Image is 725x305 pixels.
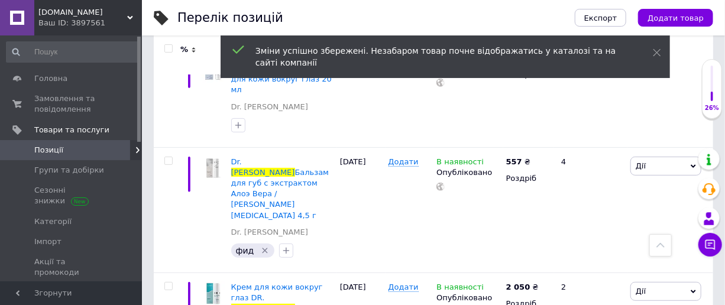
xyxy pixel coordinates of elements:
[201,157,225,180] img: Dr. Spiller Бальзам для губ с экстрактом Алоэ Вера / Aloe Vera Lip Balm 4,5 г
[231,157,329,220] a: Dr.[PERSON_NAME]Бальзам для губ с экстрактом Алоэ Вера / [PERSON_NAME] [MEDICAL_DATA] 4,5 г
[636,161,646,170] span: Дії
[506,157,522,166] b: 557
[180,44,188,55] span: %
[260,246,270,255] svg: Видалити мітку
[575,9,627,27] button: Експорт
[34,165,104,176] span: Групи та добірки
[638,9,713,27] button: Додати товар
[231,168,295,177] span: [PERSON_NAME]
[337,43,386,147] div: [DATE]
[554,147,627,272] div: 4
[584,14,617,22] span: Експорт
[34,216,72,227] span: Категорії
[38,18,142,28] div: Ваш ID: 3897561
[337,147,386,272] div: [DATE]
[34,125,109,135] span: Товари та послуги
[698,233,722,257] button: Чат з покупцем
[177,12,283,24] div: Перелік позицій
[436,283,484,295] span: В наявності
[389,283,419,292] span: Додати
[506,283,530,291] b: 2 050
[34,73,67,84] span: Головна
[506,157,530,167] div: ₴
[255,45,623,69] div: Зміни успішно збережені. Незабаром товар почне відображатись у каталозі та на сайті компанії
[436,167,500,178] div: Опубліковано
[38,7,127,18] span: shine.net.ua
[6,41,139,63] input: Пошук
[231,283,323,302] span: Крем для кожи вокруг глаз DR.
[34,145,63,155] span: Позиції
[436,293,500,303] div: Опубліковано
[506,282,539,293] div: ₴
[34,185,109,206] span: Сезонні знижки
[34,257,109,278] span: Акції та промокоди
[231,227,308,238] a: Dr. [PERSON_NAME]
[34,236,62,247] span: Імпорт
[648,14,704,22] span: Додати товар
[636,287,646,296] span: Дії
[231,157,242,166] span: Dr.
[34,93,109,115] span: Замовлення та повідомлення
[236,246,254,255] span: фид
[554,43,627,147] div: 6
[389,157,419,167] span: Додати
[506,173,551,184] div: Роздріб
[703,104,721,112] div: 26%
[231,102,308,112] a: Dr. [PERSON_NAME]
[436,157,484,170] span: В наявності
[231,168,329,220] span: Бальзам для губ с экстрактом Алоэ Вера / [PERSON_NAME] [MEDICAL_DATA] 4,5 г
